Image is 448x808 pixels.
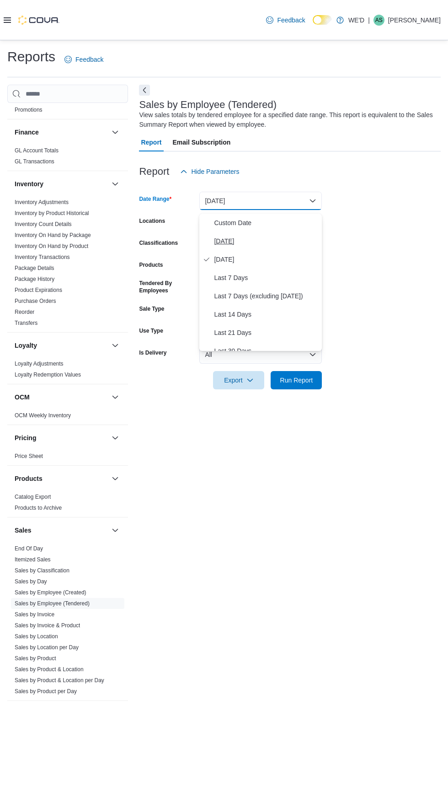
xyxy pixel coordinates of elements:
span: Run Report [280,376,313,385]
a: Inventory On Hand by Package [15,232,91,238]
h3: Inventory [15,179,43,189]
span: Export [219,371,259,389]
span: Inventory On Hand by Package [15,232,91,239]
h3: Sales by Employee (Tendered) [139,99,277,110]
div: Finance [7,145,128,171]
h3: OCM [15,393,30,402]
a: Purchase Orders [15,298,56,304]
h3: Sales [15,526,32,535]
span: Sales by Location [15,633,58,640]
div: Loyalty [7,358,128,384]
button: Inventory [15,179,108,189]
a: Package Details [15,265,54,271]
span: End Of Day [15,545,43,552]
a: GL Transactions [15,158,54,165]
a: Inventory On Hand by Product [15,243,88,249]
p: | [368,15,370,26]
a: Sales by Location per Day [15,644,79,651]
div: Products [7,491,128,517]
div: Sales [7,543,128,700]
button: Loyalty [15,341,108,350]
h3: Products [15,474,43,483]
label: Classifications [139,239,178,247]
a: Reorder [15,309,34,315]
button: OCM [110,392,121,403]
span: Last 21 Days [214,327,318,338]
span: Last 14 Days [214,309,318,320]
button: Products [15,474,108,483]
span: Hide Parameters [191,167,239,176]
span: Inventory Transactions [15,253,70,261]
label: Date Range [139,195,171,203]
a: Product Expirations [15,287,62,293]
button: Products [110,473,121,484]
span: Feedback [75,55,103,64]
span: Itemized Sales [15,556,51,563]
a: Sales by Invoice [15,611,54,618]
a: Sales by Location [15,633,58,640]
span: Product Expirations [15,286,62,294]
a: Sales by Employee (Tendered) [15,600,90,607]
button: Inventory [110,178,121,189]
a: Inventory Count Details [15,221,72,227]
a: Loyalty Adjustments [15,361,64,367]
span: Sales by Product [15,655,56,662]
a: Sales by Day [15,578,47,585]
button: Export [213,371,264,389]
span: Inventory Adjustments [15,199,69,206]
h3: Finance [15,128,39,137]
span: OCM Weekly Inventory [15,412,71,419]
span: Sales by Invoice & Product [15,622,80,629]
span: Products to Archive [15,504,62,512]
button: Pricing [110,432,121,443]
h1: Reports [7,48,55,66]
span: Sales by Day [15,578,47,585]
a: End Of Day [15,545,43,552]
span: Feedback [277,16,305,25]
img: Cova [18,16,59,25]
label: Use Type [139,327,163,334]
p: [PERSON_NAME] [388,15,441,26]
span: Catalog Export [15,493,51,501]
a: Itemized Sales [15,556,51,563]
span: Inventory On Hand by Product [15,242,88,250]
a: Promotions [15,107,43,113]
span: Email Subscription [173,133,231,151]
span: Promotions [15,106,43,113]
label: Sale Type [139,305,164,312]
a: Inventory Adjustments [15,199,69,205]
a: OCM Weekly Inventory [15,412,71,419]
div: Select listbox [199,214,322,351]
button: Sales [110,525,121,536]
span: Sales by Product per Day [15,688,77,695]
label: Locations [139,217,165,225]
span: Price Sheet [15,452,43,460]
a: Loyalty Redemption Values [15,372,81,378]
div: View sales totals by tendered employee for a specified date range. This report is equivalent to t... [139,110,436,129]
span: Purchase Orders [15,297,56,305]
input: Dark Mode [313,15,332,25]
button: All [199,345,322,364]
div: Aleks Stam [373,15,384,26]
span: Custom Date [214,217,318,228]
span: Inventory Count Details [15,221,72,228]
span: Package History [15,275,54,283]
span: Sales by Employee (Tendered) [15,600,90,607]
a: Inventory by Product Historical [15,210,89,216]
a: Feedback [262,11,309,29]
a: Sales by Product per Day [15,688,77,695]
a: Sales by Product & Location [15,666,84,673]
button: Finance [110,127,121,138]
div: Pricing [7,451,128,465]
a: Inventory Transactions [15,254,70,260]
a: GL Account Totals [15,147,59,154]
span: Last 7 Days (excluding [DATE]) [214,291,318,302]
span: AS [375,15,383,26]
span: Sales by Location per Day [15,644,79,651]
span: Sales by Product & Location [15,666,84,673]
